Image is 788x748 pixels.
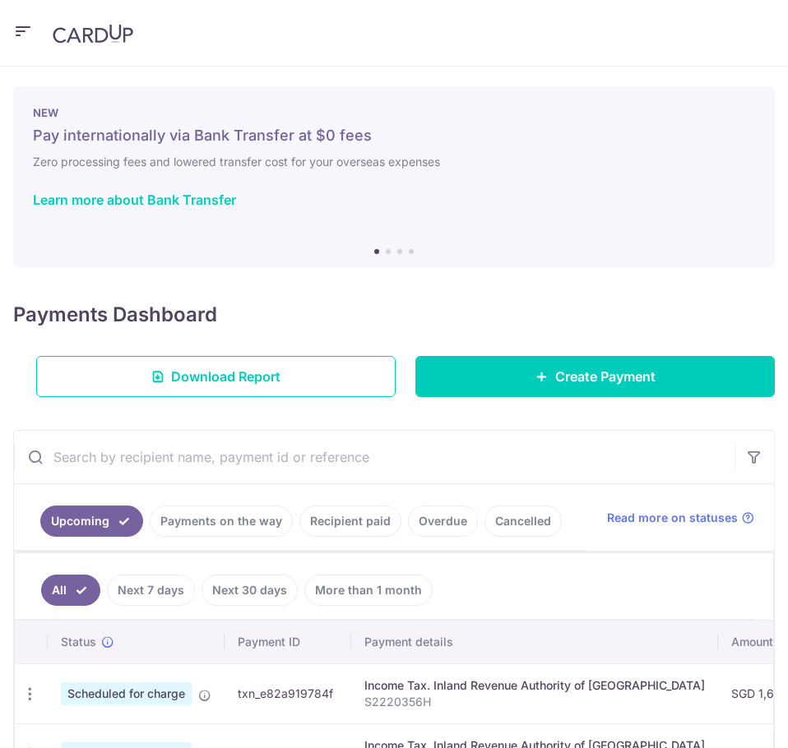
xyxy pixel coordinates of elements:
[731,634,773,650] span: Amount
[304,575,433,606] a: More than 1 month
[33,106,755,119] p: NEW
[61,634,96,650] span: Status
[53,24,133,44] img: CardUp
[299,506,401,537] a: Recipient paid
[225,621,351,663] th: Payment ID
[364,677,705,694] div: Income Tax. Inland Revenue Authority of [GEOGRAPHIC_DATA]
[171,367,280,386] span: Download Report
[225,663,351,723] td: txn_e82a919784f
[351,621,718,663] th: Payment details
[33,192,236,208] a: Learn more about Bank Transfer
[36,356,396,397] a: Download Report
[41,575,100,606] a: All
[607,510,754,526] a: Read more on statuses
[555,367,656,386] span: Create Payment
[150,506,293,537] a: Payments on the way
[33,126,755,145] h5: Pay internationally via Bank Transfer at $0 fees
[484,506,562,537] a: Cancelled
[14,431,735,483] input: Search by recipient name, payment id or reference
[607,510,738,526] span: Read more on statuses
[33,152,755,172] h6: Zero processing fees and lowered transfer cost for your overseas expenses
[13,300,217,330] h4: Payments Dashboard
[107,575,195,606] a: Next 7 days
[415,356,775,397] a: Create Payment
[364,694,705,710] p: S2220356H
[40,506,143,537] a: Upcoming
[408,506,478,537] a: Overdue
[61,682,192,705] span: Scheduled for charge
[202,575,298,606] a: Next 30 days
